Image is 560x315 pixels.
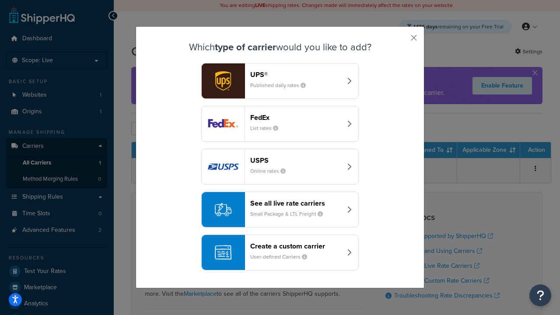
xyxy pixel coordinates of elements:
button: See all live rate carriersSmall Package & LTL Freight [201,192,359,227]
img: ups logo [202,63,245,98]
button: ups logoUPS®Published daily rates [201,63,359,99]
header: See all live rate carriers [250,199,342,207]
strong: type of carrier [215,40,276,54]
header: USPS [250,156,342,164]
img: icon-carrier-custom-c93b8a24.svg [215,244,231,261]
header: UPS® [250,70,342,79]
img: usps logo [202,149,245,184]
img: icon-carrier-liverate-becf4550.svg [215,201,231,218]
button: fedEx logoFedExList rates [201,106,359,142]
small: Small Package & LTL Freight [250,210,330,218]
header: Create a custom carrier [250,242,342,250]
header: FedEx [250,113,342,122]
small: Online rates [250,167,293,175]
button: Open Resource Center [529,284,551,306]
img: fedEx logo [202,106,245,141]
button: usps logoUSPSOnline rates [201,149,359,185]
small: User-defined Carriers [250,253,314,261]
button: Create a custom carrierUser-defined Carriers [201,234,359,270]
small: List rates [250,124,285,132]
small: Published daily rates [250,81,313,89]
h3: Which would you like to add? [158,42,402,52]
